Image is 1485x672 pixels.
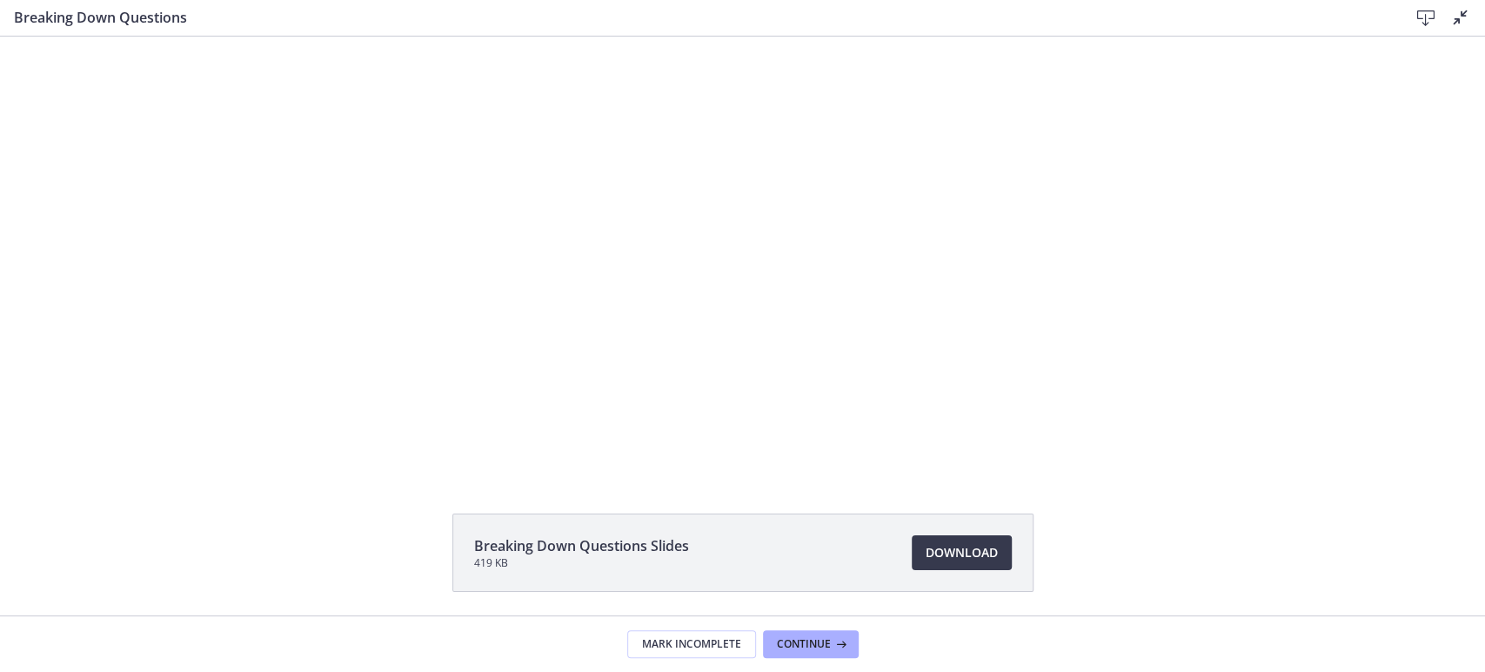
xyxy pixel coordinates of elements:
span: Mark Incomplete [642,637,741,651]
span: Breaking Down Questions Slides [474,535,689,556]
span: 419 KB [474,556,689,570]
span: Download [926,542,998,563]
button: Mark Incomplete [627,630,756,658]
span: Continue [777,637,831,651]
a: Download [912,535,1012,570]
h3: Breaking Down Questions [14,7,1381,28]
button: Continue [763,630,859,658]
